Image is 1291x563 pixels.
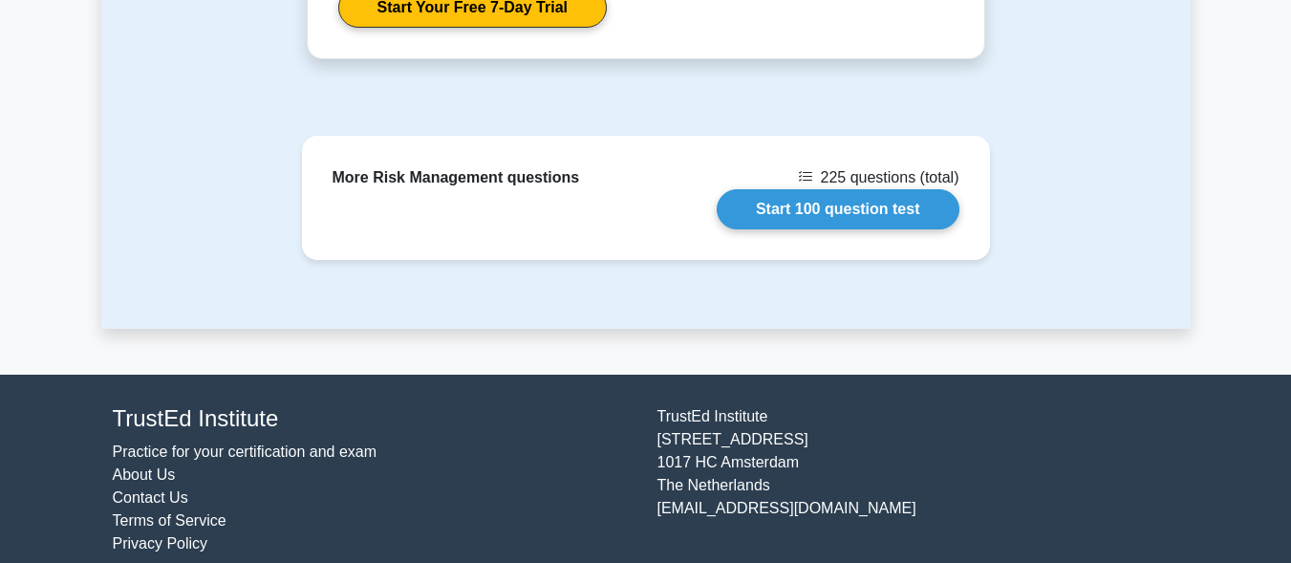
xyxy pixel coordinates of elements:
[113,489,188,506] a: Contact Us
[717,189,959,229] a: Start 100 question test
[113,405,635,433] h4: TrustEd Institute
[646,405,1191,555] div: TrustEd Institute [STREET_ADDRESS] 1017 HC Amsterdam The Netherlands [EMAIL_ADDRESS][DOMAIN_NAME]
[113,466,176,483] a: About Us
[113,444,377,460] a: Practice for your certification and exam
[113,512,226,529] a: Terms of Service
[113,535,208,552] a: Privacy Policy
